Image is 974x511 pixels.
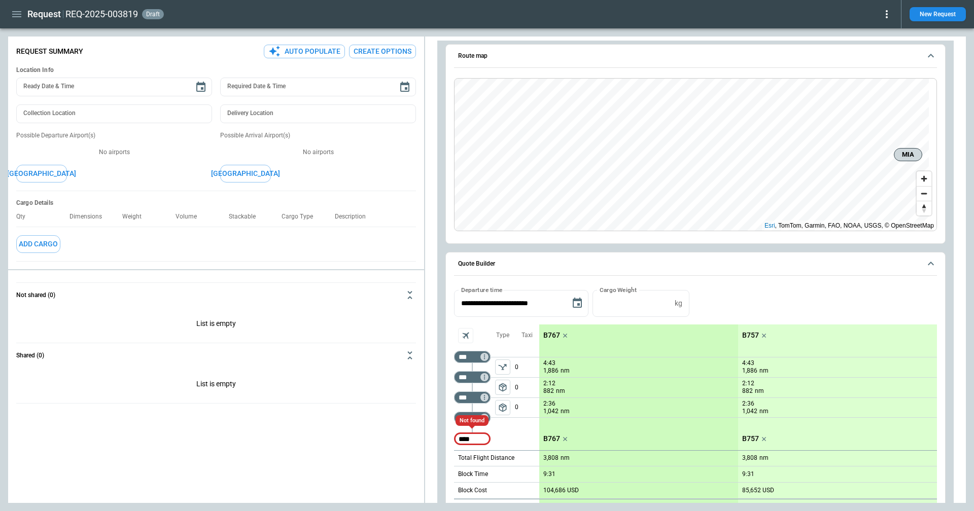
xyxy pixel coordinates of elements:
div: Route map [454,78,937,231]
p: kg [675,299,682,308]
p: 0 [515,378,539,397]
h1: Request [27,8,61,20]
span: draft [144,11,162,18]
p: nm [759,454,769,462]
span: Type of sector [495,380,510,395]
p: Cargo Type [282,213,321,221]
button: Auto Populate [264,45,345,58]
p: Stackable [229,213,264,221]
h2: REQ-2025-003819 [65,8,138,20]
p: No airports [220,148,416,157]
h6: Location Info [16,66,416,74]
p: 4:43 [742,359,754,367]
button: Zoom in [917,171,931,186]
p: Possible Arrival Airport(s) [220,131,416,140]
p: 0 [515,357,539,377]
span: package_2 [498,403,508,413]
p: 1,042 [543,407,559,416]
p: Taxi [521,331,533,340]
button: Choose date [191,77,211,97]
button: Create Options [349,45,416,58]
button: Add Cargo [16,235,60,253]
button: Choose date [395,77,415,97]
p: 104,686 USD [543,487,579,494]
p: 3,808 [742,454,757,462]
h6: Cargo Details [16,199,416,207]
p: B757 [742,434,759,443]
button: Shared (0) [16,343,416,368]
div: Not shared (0) [16,368,416,403]
p: 4:43 [543,359,555,367]
div: Not shared (0) [16,307,416,343]
p: List is empty [16,307,416,343]
p: 2:12 [543,380,555,387]
p: 85,652 USD [742,487,774,494]
label: Cargo Weight [600,285,637,294]
div: Too short [454,371,491,383]
div: , TomTom, Garmin, FAO, NOAA, USGS, © OpenStreetMap [764,221,934,231]
p: Type [496,331,509,340]
span: MIA [898,150,918,160]
button: Reset bearing to north [917,201,931,215]
p: B767 [543,434,560,443]
p: Qty [16,213,33,221]
button: [GEOGRAPHIC_DATA] [220,165,271,182]
canvas: Map [455,79,929,231]
span: package_2 [498,382,508,392]
p: 9:31 [543,470,555,478]
p: 0 [515,398,539,417]
p: Possible Departure Airport(s) [16,131,212,140]
p: Block Cost [458,486,487,495]
p: No airports [16,148,212,157]
p: 9:31 [742,470,754,478]
button: left aligned [495,359,510,375]
label: Departure time [461,285,503,294]
p: nm [755,387,764,395]
button: Zoom out [917,186,931,201]
h6: Quote Builder [458,261,495,267]
button: Choose date, selected date is Sep 15, 2025 [567,293,587,313]
p: 1,042 [742,407,757,416]
div: Too short [454,412,491,424]
button: left aligned [495,400,510,415]
p: nm [759,367,769,375]
p: nm [561,367,570,375]
p: Description [335,213,374,221]
p: 3,808 [543,454,559,462]
button: Route map [454,45,937,68]
p: 882 [543,387,554,395]
div: Too short [454,391,491,404]
p: Weight [122,213,150,221]
a: Esri [764,222,775,229]
p: nm [556,387,565,395]
p: 2:36 [742,400,754,408]
button: left aligned [495,380,510,395]
span: Aircraft selection [458,328,473,343]
h6: Route map [458,53,488,59]
p: B757 [742,331,759,340]
p: Block Time [458,470,488,479]
button: [GEOGRAPHIC_DATA] [16,165,67,182]
h6: Not shared (0) [16,292,55,299]
p: 1,886 [543,367,559,375]
p: 1,886 [742,367,757,375]
button: New Request [910,7,966,21]
p: 2:12 [742,380,754,387]
p: 2:36 [543,400,555,408]
div: Not found [456,415,489,426]
div: Too short [454,351,491,363]
p: nm [759,407,769,416]
h6: Shared (0) [16,352,44,359]
p: B767 [543,331,560,340]
p: Request Summary [16,47,83,56]
button: Not shared (0) [16,283,416,307]
p: Total Flight Distance [458,454,514,462]
div: Not found [454,433,491,445]
p: List is empty [16,368,416,403]
span: Type of sector [495,400,510,415]
p: nm [561,454,570,462]
button: Quote Builder [454,252,937,276]
p: Dimensions [69,213,110,221]
span: Type of sector [495,359,510,375]
p: Volume [176,213,205,221]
